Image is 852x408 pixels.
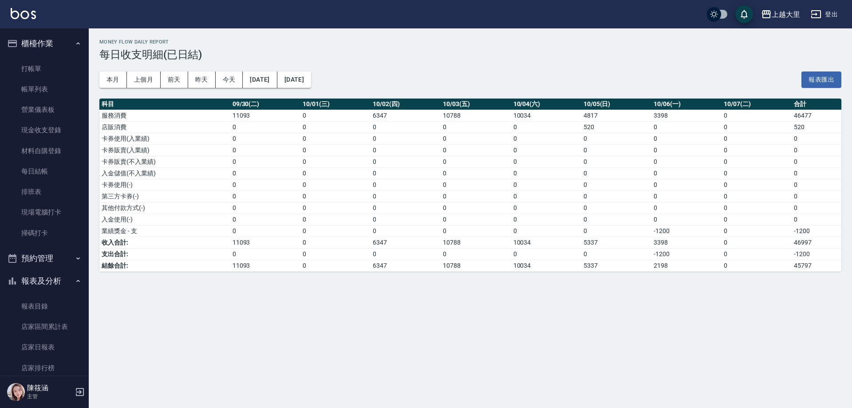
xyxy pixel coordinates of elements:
td: 0 [511,248,581,260]
td: 0 [511,144,581,156]
td: 46477 [792,110,841,121]
button: save [735,5,753,23]
td: 0 [651,179,722,190]
td: 0 [230,190,300,202]
td: 46997 [792,237,841,248]
th: 10/05(日) [581,99,651,110]
td: 0 [300,202,371,214]
td: 10034 [511,110,581,121]
td: 520 [792,121,841,133]
th: 合計 [792,99,841,110]
th: 10/01(三) [300,99,371,110]
button: 上個月 [127,71,161,88]
a: 掃碼打卡 [4,223,85,243]
td: 0 [441,225,511,237]
td: 6347 [371,237,441,248]
td: 0 [581,144,651,156]
td: 0 [441,144,511,156]
a: 現金收支登錄 [4,120,85,140]
td: 0 [230,144,300,156]
td: 0 [371,248,441,260]
td: 0 [792,156,841,167]
td: 0 [371,179,441,190]
td: 0 [581,133,651,144]
td: 10034 [511,260,581,271]
td: 10034 [511,237,581,248]
a: 打帳單 [4,59,85,79]
td: 0 [792,190,841,202]
td: 0 [651,144,722,156]
button: [DATE] [277,71,311,88]
td: 0 [230,179,300,190]
td: 0 [511,156,581,167]
td: 第三方卡券(-) [99,190,230,202]
td: 0 [371,144,441,156]
td: 0 [371,214,441,225]
td: 0 [441,248,511,260]
th: 科目 [99,99,230,110]
td: 0 [230,225,300,237]
td: 入金使用(-) [99,214,230,225]
td: 0 [300,179,371,190]
td: 0 [581,179,651,190]
td: 0 [230,248,300,260]
td: 0 [722,156,792,167]
th: 10/02(四) [371,99,441,110]
td: 0 [651,167,722,179]
td: 0 [722,110,792,121]
td: 6347 [371,110,441,121]
h2: Money Flow Daily Report [99,39,841,45]
div: 上越大里 [772,9,800,20]
td: 0 [300,167,371,179]
td: 0 [651,121,722,133]
td: 0 [581,214,651,225]
a: 帳單列表 [4,79,85,99]
a: 店家日報表 [4,337,85,357]
td: 支出合計: [99,248,230,260]
button: 櫃檯作業 [4,32,85,55]
td: 業績獎金 - 支 [99,225,230,237]
td: 0 [300,121,371,133]
td: 5337 [581,260,651,271]
td: 0 [441,202,511,214]
td: 0 [300,248,371,260]
h5: 陳筱涵 [27,384,72,392]
td: 6347 [371,260,441,271]
td: 店販消費 [99,121,230,133]
td: 結餘合計: [99,260,230,271]
button: 預約管理 [4,247,85,270]
td: 0 [651,214,722,225]
td: 0 [300,260,371,271]
td: 520 [581,121,651,133]
td: 收入合計: [99,237,230,248]
td: 2198 [651,260,722,271]
td: 0 [511,133,581,144]
td: -1200 [651,248,722,260]
td: 0 [300,156,371,167]
button: 報表及分析 [4,269,85,293]
td: 0 [230,214,300,225]
td: 0 [722,248,792,260]
td: 0 [651,156,722,167]
td: 0 [792,214,841,225]
td: 3398 [651,110,722,121]
td: 0 [792,167,841,179]
td: 0 [581,202,651,214]
td: 0 [722,144,792,156]
td: 0 [722,260,792,271]
td: 卡券使用(-) [99,179,230,190]
td: 11093 [230,260,300,271]
td: 入金儲值(不入業績) [99,167,230,179]
td: 10788 [441,110,511,121]
td: 0 [511,202,581,214]
td: 0 [722,133,792,144]
td: 0 [722,214,792,225]
a: 報表目錄 [4,296,85,317]
a: 營業儀表板 [4,99,85,120]
td: 0 [300,214,371,225]
td: 0 [371,121,441,133]
button: 今天 [216,71,243,88]
td: 10788 [441,237,511,248]
td: 11093 [230,237,300,248]
td: 0 [371,167,441,179]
